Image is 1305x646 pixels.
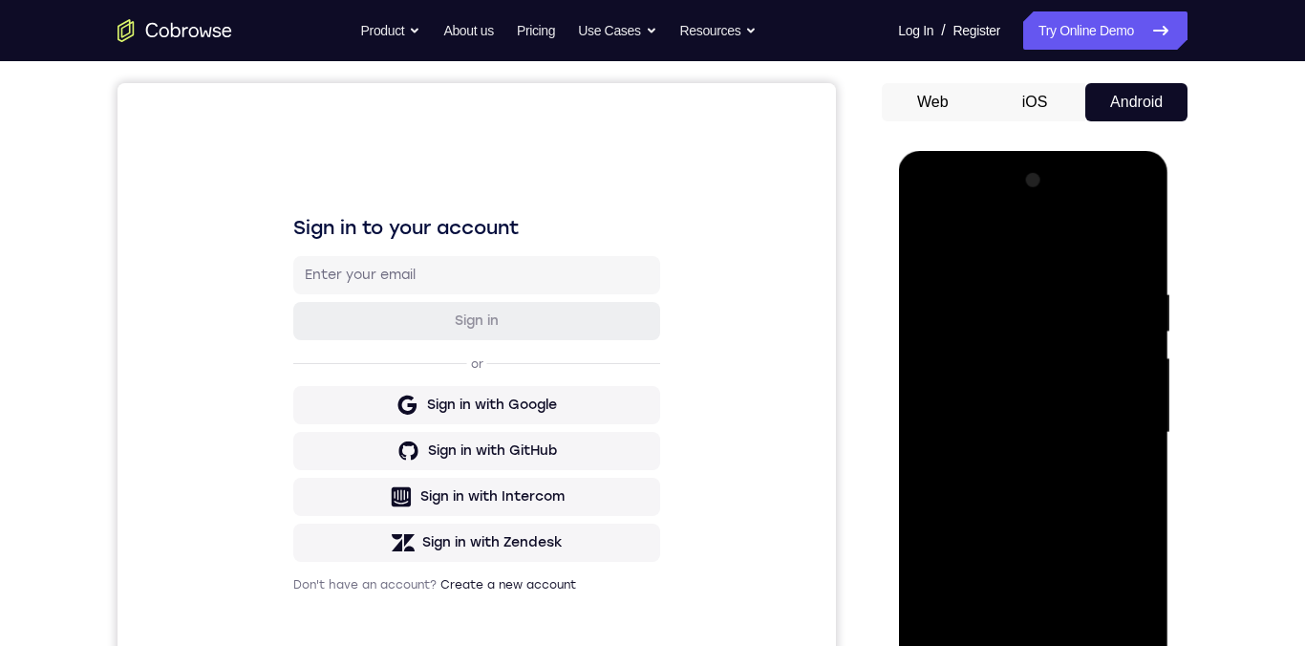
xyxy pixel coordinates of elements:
button: Android [1085,83,1187,121]
a: Pricing [517,11,555,50]
div: Sign in with GitHub [310,358,439,377]
p: or [350,273,370,289]
div: Sign in with Intercom [303,404,447,423]
span: / [941,19,945,42]
button: Use Cases [578,11,656,50]
a: Create a new account [323,495,459,508]
button: Web [882,83,984,121]
button: Product [361,11,421,50]
button: iOS [984,83,1086,121]
p: Don't have an account? [176,494,543,509]
button: Sign in with Zendesk [176,441,543,479]
button: Sign in [176,219,543,257]
button: Resources [680,11,758,50]
a: About us [443,11,493,50]
input: Enter your email [187,183,531,202]
div: Sign in with Google [310,312,439,332]
a: Register [953,11,1000,50]
a: Log In [898,11,933,50]
h1: Sign in to your account [176,131,543,158]
button: Sign in with Google [176,303,543,341]
a: Try Online Demo [1023,11,1187,50]
button: Sign in with GitHub [176,349,543,387]
div: Sign in with Zendesk [305,450,445,469]
a: Go to the home page [118,19,232,42]
button: Sign in with Intercom [176,395,543,433]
